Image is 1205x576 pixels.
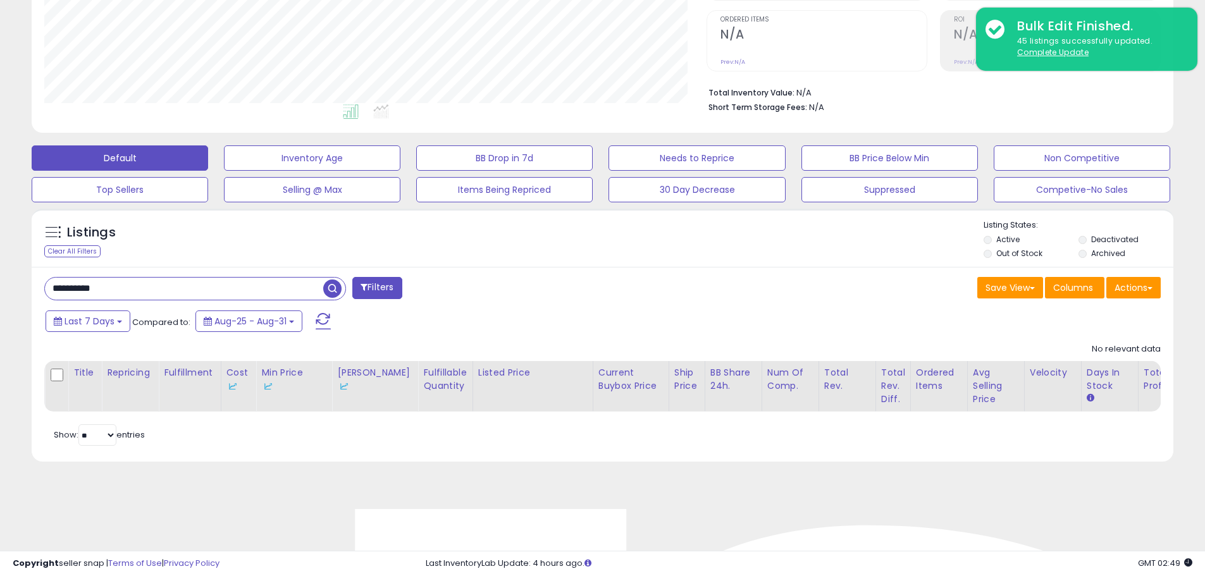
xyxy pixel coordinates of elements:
div: Listed Price [478,366,588,379]
div: Title [73,366,96,379]
button: Items Being Repriced [416,177,593,202]
span: Aug-25 - Aug-31 [214,315,287,328]
button: BB Price Below Min [801,145,978,171]
div: Fulfillable Quantity [423,366,467,393]
div: 45 listings successfully updated. [1008,35,1188,59]
button: 30 Day Decrease [609,177,785,202]
img: InventoryLab Logo [337,380,350,393]
div: Velocity [1030,366,1076,379]
div: Fulfillment [164,366,215,379]
button: Actions [1106,277,1161,298]
div: Some or all of the values in this column are provided from Inventory Lab. [337,379,412,393]
span: N/A [809,101,824,113]
p: Listing States: [984,219,1173,231]
button: Competive-No Sales [994,177,1170,202]
div: Bulk Edit Finished. [1008,17,1188,35]
li: N/A [708,84,1151,99]
label: Archived [1091,248,1125,259]
label: Active [996,234,1020,245]
img: InventoryLab Logo [261,380,274,393]
button: BB Drop in 7d [416,145,593,171]
div: [PERSON_NAME] [337,366,412,393]
button: Last 7 Days [46,310,130,332]
b: Total Inventory Value: [708,87,794,98]
div: Some or all of the values in this column are provided from Inventory Lab. [261,379,326,393]
button: Default [32,145,208,171]
button: Aug-25 - Aug-31 [195,310,302,332]
button: Columns [1045,277,1104,298]
div: Ship Price [674,366,700,393]
div: No relevant data [1092,343,1161,355]
img: InventoryLab Logo [226,380,239,393]
button: Selling @ Max [224,177,400,202]
h2: N/A [720,27,927,44]
div: Total Rev. Diff. [881,366,905,406]
label: Deactivated [1091,234,1139,245]
div: BB Share 24h. [710,366,757,393]
span: Compared to: [132,316,190,328]
button: Save View [977,277,1043,298]
b: Short Term Storage Fees: [708,102,807,113]
div: Total Rev. [824,366,870,393]
h5: Listings [67,224,116,242]
h2: N/A [954,27,1160,44]
div: Current Buybox Price [598,366,664,393]
span: Last 7 Days [65,315,114,328]
button: Filters [352,277,402,299]
div: Ordered Items [916,366,962,393]
span: Ordered Items [720,16,927,23]
div: Num of Comp. [767,366,813,393]
div: Avg Selling Price [973,366,1019,406]
u: Complete Update [1017,47,1089,58]
div: Repricing [107,366,153,379]
div: Min Price [261,366,326,393]
button: Non Competitive [994,145,1170,171]
span: Columns [1053,281,1093,294]
button: Inventory Age [224,145,400,171]
small: Prev: N/A [954,58,979,66]
div: Days In Stock [1087,366,1133,393]
button: Top Sellers [32,177,208,202]
button: Needs to Reprice [609,145,785,171]
small: Days In Stock. [1087,393,1094,404]
button: Suppressed [801,177,978,202]
span: ROI [954,16,1160,23]
div: Clear All Filters [44,245,101,257]
div: Some or all of the values in this column are provided from Inventory Lab. [226,379,251,393]
span: Show: entries [54,429,145,441]
div: Total Profit [1144,366,1190,393]
small: Prev: N/A [720,58,745,66]
div: Cost [226,366,251,393]
label: Out of Stock [996,248,1042,259]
